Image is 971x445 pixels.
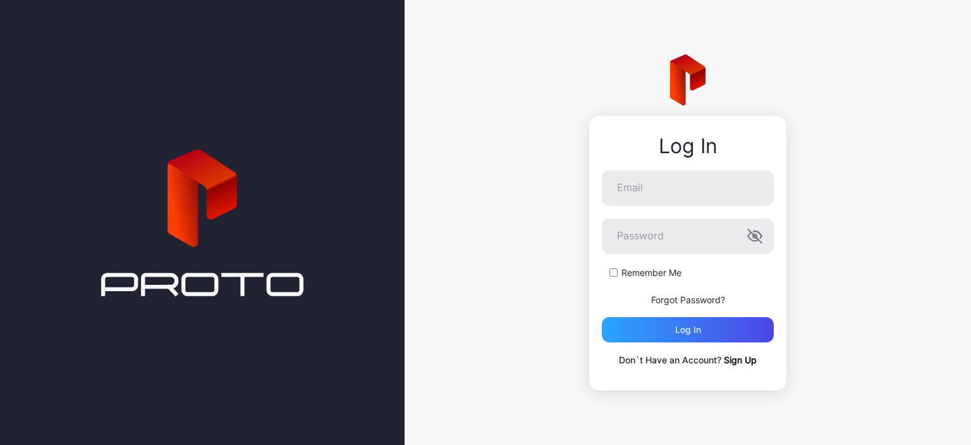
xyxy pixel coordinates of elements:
input: Email [602,170,774,206]
label: Remember Me [621,266,681,279]
a: Sign Up [724,354,757,365]
button: Log in [602,317,774,342]
p: Don`t Have an Account? [602,353,774,368]
button: Password [747,229,762,244]
div: Log In [602,135,774,158]
input: Password [602,218,774,254]
div: Log in [675,325,701,335]
a: Forgot Password? [651,294,725,305]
